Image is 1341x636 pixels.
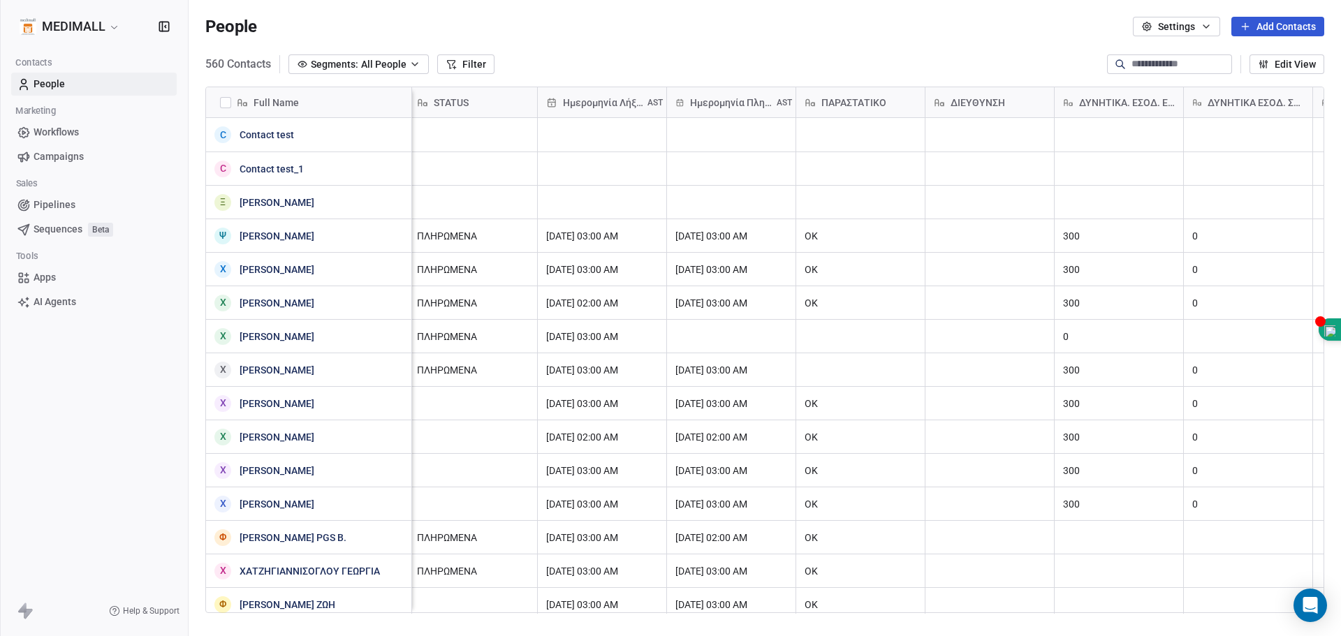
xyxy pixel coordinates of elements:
[538,87,666,117] div: Ημερομηνία ΛήξηςAST
[675,262,787,276] span: [DATE] 03:00 AM
[546,531,658,545] span: [DATE] 03:00 AM
[675,296,787,310] span: [DATE] 03:00 AM
[11,290,177,313] a: AI Agents
[1063,464,1175,478] span: 300
[925,87,1054,117] div: ΔΙΕΥΘΥΝΣΗ
[1055,87,1183,117] div: ΔΥΝΗΤΙΚΑ. ΕΣΟΔ. ΕΜΒ
[417,531,529,545] span: ΠΛΗΡΩΜΕΝΑ
[675,363,787,377] span: [DATE] 03:00 AM
[34,295,76,309] span: AI Agents
[1184,87,1312,117] div: ΔΥΝΗΤΙΚΑ ΕΣΟΔ. ΣΠΕΡ.
[220,329,226,343] div: Χ
[240,230,314,242] a: [PERSON_NAME]
[240,264,314,275] a: [PERSON_NAME]
[417,363,529,377] span: ΠΛΗΡΩΜΕΝΑ
[1192,296,1304,310] span: 0
[11,145,177,168] a: Campaigns
[675,229,787,243] span: [DATE] 03:00 AM
[690,96,774,110] span: Ημερομηνία Πληρωμής
[123,605,179,616] span: Help & Support
[240,364,314,376] a: [PERSON_NAME]
[417,330,529,343] span: ΠΛΗΡΩΜΕΝΑ
[240,197,314,208] a: [PERSON_NAME]
[1192,397,1304,411] span: 0
[546,363,658,377] span: [DATE] 03:00 AM
[417,564,529,578] span: ΠΛΗΡΩΜΕΝΑ
[546,430,658,444] span: [DATE] 02:00 AM
[805,531,916,545] span: ΟΚ
[220,128,226,142] div: C
[240,297,314,309] a: [PERSON_NAME]
[206,87,411,117] div: Full Name
[1063,262,1175,276] span: 300
[434,96,469,110] span: STATUS
[805,598,916,612] span: ΟΚ
[1192,464,1304,478] span: 0
[805,564,916,578] span: ΟΚ
[546,262,658,276] span: [DATE] 03:00 AM
[437,54,494,74] button: Filter
[1063,397,1175,411] span: 300
[220,396,226,411] div: Χ
[546,330,658,343] span: [DATE] 03:00 AM
[109,605,179,616] a: Help & Support
[1192,262,1304,276] span: 0
[563,96,645,110] span: Ημερομηνία Λήξης
[675,464,787,478] span: [DATE] 03:00 AM
[220,563,226,578] div: Χ
[240,599,335,610] a: [PERSON_NAME] ΖΩΗ
[17,15,123,38] button: MEDIMALL
[20,18,36,35] img: Medimall%20logo%20(2).1.jpg
[11,218,177,241] a: SequencesBeta
[9,52,57,73] span: Contacts
[205,16,257,37] span: People
[240,532,346,543] a: [PERSON_NAME] PGS B.
[205,56,271,73] span: 560 Contacts
[1208,96,1304,110] span: ΔΥΝΗΤΙΚΑ ΕΣΟΔ. ΣΠΕΡ.
[11,73,177,96] a: People
[240,331,314,342] a: [PERSON_NAME]
[11,121,177,144] a: Workflows
[220,463,226,478] div: Χ
[675,397,787,411] span: [DATE] 03:00 AM
[240,163,304,175] a: Contact test_1
[805,262,916,276] span: ΟΚ
[240,465,314,476] a: [PERSON_NAME]
[240,398,314,409] a: [PERSON_NAME]
[311,57,358,72] span: Segments:
[546,296,658,310] span: [DATE] 02:00 AM
[1063,229,1175,243] span: 300
[240,498,314,510] a: [PERSON_NAME]
[220,362,226,377] div: Χ
[417,262,529,276] span: ΠΛΗΡΩΜΕΝΑ
[805,229,916,243] span: OK
[805,397,916,411] span: OK
[675,430,787,444] span: [DATE] 02:00 AM
[88,223,113,237] span: Beta
[675,598,787,612] span: [DATE] 03:00 AM
[220,262,226,276] div: Χ
[546,464,658,478] span: [DATE] 03:00 AM
[546,497,658,511] span: [DATE] 03:00 AM
[10,173,43,194] span: Sales
[1294,589,1327,622] div: Open Intercom Messenger
[34,125,79,140] span: Workflows
[34,222,82,237] span: Sequences
[220,295,226,310] div: Χ
[546,564,658,578] span: [DATE] 03:00 AM
[1063,330,1175,343] span: 0
[240,565,380,577] a: ΧΑΤΖΗΓΙΑΝΝΙΣΟΓΛΟΥ ΓΕΩΡΓΙΑ
[11,266,177,289] a: Apps
[546,598,658,612] span: [DATE] 03:00 AM
[254,96,299,110] span: Full Name
[546,229,658,243] span: [DATE] 03:00 AM
[647,97,663,108] span: AST
[1192,497,1304,511] span: 0
[219,597,226,612] div: Φ
[1133,17,1220,36] button: Settings
[206,118,412,614] div: grid
[34,149,84,164] span: Campaigns
[805,497,916,511] span: OK
[675,564,787,578] span: [DATE] 03:00 AM
[667,87,796,117] div: Ημερομηνία ΠληρωμήςAST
